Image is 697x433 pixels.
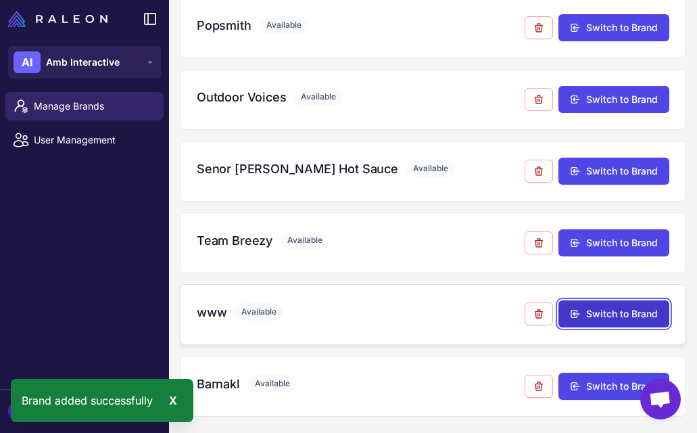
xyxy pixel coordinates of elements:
[5,126,164,154] a: User Management
[248,375,297,392] span: Available
[8,401,35,422] div: MV
[406,160,455,177] span: Available
[8,46,161,78] button: AIAmb Interactive
[525,16,553,39] button: Remove from agency
[34,133,153,147] span: User Management
[197,303,226,321] h3: www
[525,231,553,254] button: Remove from agency
[34,99,153,114] span: Manage Brands
[197,160,398,178] h3: Senor [PERSON_NAME] Hot Sauce
[558,229,669,256] button: Switch to Brand
[14,51,41,73] div: AI
[260,16,308,34] span: Available
[558,158,669,185] button: Switch to Brand
[281,231,329,249] span: Available
[525,302,553,325] button: Remove from agency
[558,300,669,327] button: Switch to Brand
[197,231,272,250] h3: Team Breezy
[525,375,553,398] button: Remove from agency
[197,375,240,393] h3: Barnakl
[558,86,669,113] button: Switch to Brand
[525,88,553,111] button: Remove from agency
[558,14,669,41] button: Switch to Brand
[525,160,553,183] button: Remove from agency
[46,55,120,70] span: Amb Interactive
[5,92,164,120] a: Manage Brands
[8,11,107,27] img: Raleon Logo
[164,390,183,411] div: X
[8,11,113,27] a: Raleon Logo
[197,16,251,35] h3: Popsmith
[11,379,193,422] div: Brand added successfully
[640,379,681,419] div: Open chat
[197,88,286,106] h3: Outdoor Voices
[558,373,669,400] button: Switch to Brand
[235,303,283,321] span: Available
[294,88,343,106] span: Available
